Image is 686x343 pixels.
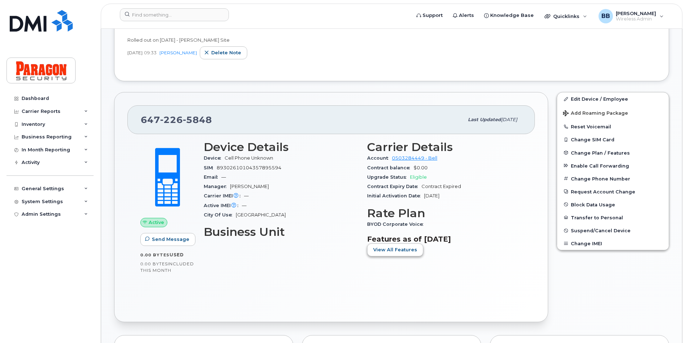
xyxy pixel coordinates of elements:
span: 89302610104357895594 [217,165,281,170]
span: [PERSON_NAME] [230,184,269,189]
button: View All Features [367,243,423,256]
span: Device [204,155,225,161]
span: Enable Call Forwarding [571,163,629,168]
span: used [170,252,184,257]
span: Cell Phone Unknown [225,155,273,161]
span: Wireless Admin [616,16,656,22]
span: Active IMEI [204,203,242,208]
span: [DATE] [424,193,439,198]
span: Contract Expired [421,184,461,189]
button: Change IMEI [557,237,669,250]
button: Send Message [140,233,195,246]
button: Reset Voicemail [557,120,669,133]
h3: Business Unit [204,225,358,238]
a: Support [411,8,448,23]
span: BB [601,12,610,20]
span: — [244,193,249,198]
h3: Carrier Details [367,141,522,154]
span: Alerts [459,12,474,19]
span: Support [423,12,443,19]
button: Change Plan / Features [557,146,669,159]
span: Upgrade Status [367,174,410,180]
button: Transfer to Personal [557,211,669,224]
button: Enable Call Forwarding [557,159,669,172]
span: Last updated [468,117,501,122]
span: Rolled out on [DATE] - [PERSON_NAME] Site [127,37,230,43]
span: BYOD Corporate Voice [367,221,427,227]
span: — [221,174,226,180]
span: Account [367,155,392,161]
span: Initial Activation Date [367,193,424,198]
button: Suspend/Cancel Device [557,224,669,237]
a: Knowledge Base [479,8,539,23]
a: 0503284449 - Bell [392,155,437,161]
h3: Rate Plan [367,207,522,220]
span: Quicklinks [553,13,579,19]
span: Eligible [410,174,427,180]
span: [DATE] [501,117,517,122]
span: 0.00 Bytes [140,252,170,257]
span: Manager [204,184,230,189]
span: Contract Expiry Date [367,184,421,189]
span: Knowledge Base [490,12,534,19]
button: Delete note [200,46,247,59]
span: View All Features [373,246,417,253]
a: Alerts [448,8,479,23]
button: Request Account Change [557,185,669,198]
span: Contract balance [367,165,414,170]
div: Barb Burling [594,9,669,23]
span: SIM [204,165,217,170]
span: 5848 [183,114,212,125]
span: Suspend/Cancel Device [571,228,631,233]
a: [PERSON_NAME] [159,50,197,55]
span: 09:33 [144,50,157,56]
button: Change Phone Number [557,172,669,185]
a: Edit Device / Employee [557,92,669,105]
span: City Of Use [204,212,236,218]
button: Change SIM Card [557,133,669,146]
span: [GEOGRAPHIC_DATA] [236,212,286,218]
span: Carrier IMEI [204,193,244,198]
span: Change Plan / Features [571,150,630,155]
span: Delete note [211,49,241,56]
span: Add Roaming Package [563,110,628,117]
span: 647 [141,114,212,125]
span: $0.00 [414,165,428,170]
span: — [242,203,247,208]
button: Add Roaming Package [557,105,669,120]
span: [PERSON_NAME] [616,10,656,16]
span: Send Message [152,236,189,243]
span: 0.00 Bytes [140,261,168,266]
div: Quicklinks [540,9,592,23]
button: Block Data Usage [557,198,669,211]
input: Find something... [120,8,229,21]
h3: Features as of [DATE] [367,235,522,243]
span: 226 [160,114,183,125]
span: Email [204,174,221,180]
span: Active [149,219,164,226]
h3: Device Details [204,141,358,154]
span: [DATE] [127,50,143,56]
